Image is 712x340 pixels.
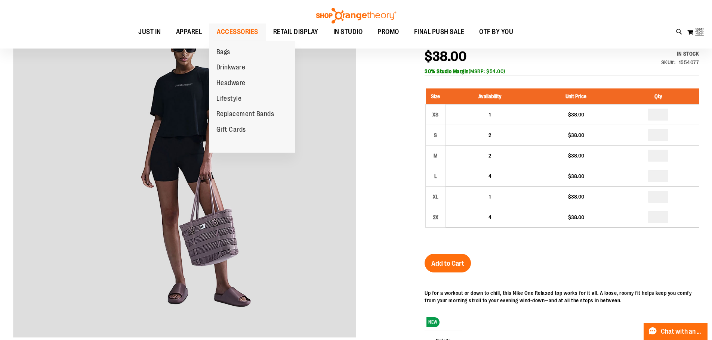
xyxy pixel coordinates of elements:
div: In stock [661,50,699,57]
div: $38.00 [538,111,614,118]
th: Availability [446,88,534,105]
div: Up for a workout or down to chill, this Nike One Relaxed top works for it all. A loose, roomy fit... [425,289,699,304]
span: Drinkware [216,63,246,73]
div: $38.00 [538,213,614,221]
button: Loading... [687,26,705,38]
span: JUST IN [138,24,161,40]
span: 4 [488,173,491,179]
button: Add to Cart [425,254,471,272]
span: Lifestyle [216,95,242,104]
span: NEW [426,317,440,327]
img: Loading... [695,27,704,36]
span: 2 [488,153,491,159]
th: Unit Price [534,88,617,105]
strong: SKU [661,59,676,65]
div: $38.00 [538,152,614,159]
th: Size [426,88,446,105]
div: XS [430,109,441,120]
span: APPAREL [176,24,202,40]
span: FINAL PUSH SALE [414,24,465,40]
span: PROMO [377,24,399,40]
div: 2X [430,212,441,223]
span: 2 [488,132,491,138]
div: (MSRP: $54.00) [425,68,699,75]
span: Add to Cart [431,259,464,268]
div: XL [430,191,441,202]
div: S [430,130,441,141]
img: Shop Orangetheory [315,8,397,24]
div: L [430,171,441,182]
span: Gift Cards [216,126,246,135]
div: 1554077 [679,59,699,66]
span: ACCESSORIES [217,24,258,40]
span: OTF BY YOU [479,24,513,40]
div: $38.00 [538,193,614,200]
span: 1 [489,112,491,118]
div: $38.00 [538,172,614,180]
div: M [430,150,441,161]
span: Replacement Bands [216,110,274,119]
span: 4 [488,214,491,220]
button: Chat with an Expert [644,323,708,340]
th: Qty [618,88,699,105]
span: 1 [489,194,491,200]
span: Chat with an Expert [661,328,703,335]
span: IN STUDIO [333,24,363,40]
b: 30% Studio Margin [425,68,469,74]
span: Bags [216,48,230,57]
div: $38.00 [538,131,614,139]
span: Headware [216,79,246,88]
span: $38.00 [425,49,466,64]
span: RETAIL DISPLAY [273,24,318,40]
div: Availability [661,50,699,57]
